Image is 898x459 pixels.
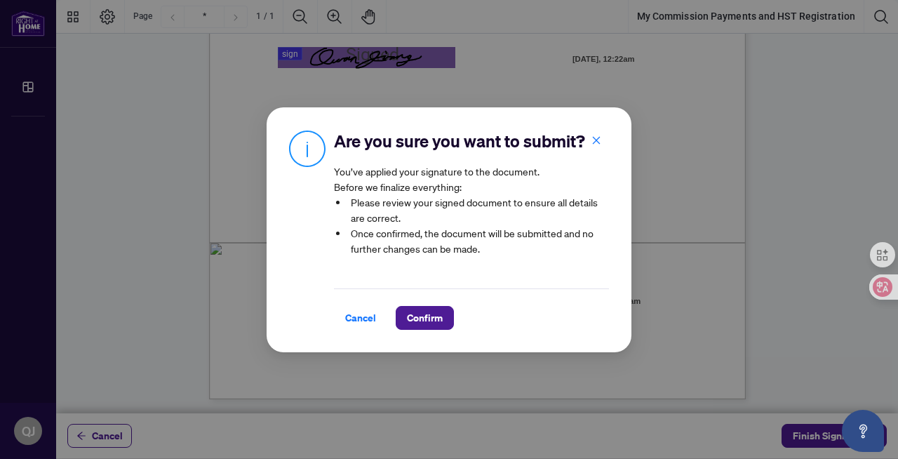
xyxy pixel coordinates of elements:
h2: Are you sure you want to submit? [334,130,609,152]
span: close [591,135,601,145]
button: Confirm [396,306,454,330]
span: Cancel [345,307,376,329]
li: Please review your signed document to ensure all details are correct. [348,194,609,225]
article: You’ve applied your signature to the document. Before we finalize everything: [334,164,609,266]
img: Info Icon [289,130,326,167]
li: Once confirmed, the document will be submitted and no further changes can be made. [348,225,609,256]
span: Confirm [407,307,443,329]
button: Open asap [842,410,884,452]
button: Cancel [334,306,387,330]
